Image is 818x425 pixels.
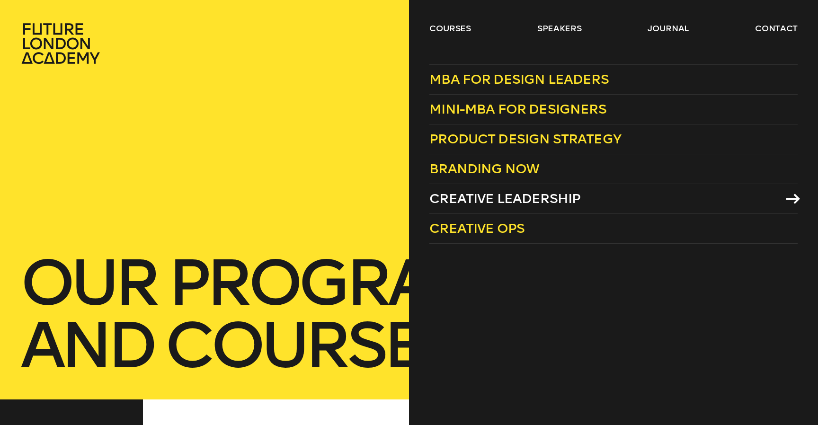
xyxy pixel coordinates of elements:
span: Creative Ops [429,221,525,236]
a: courses [429,23,471,34]
span: Creative Leadership [429,191,580,206]
a: contact [755,23,798,34]
a: Creative Leadership [429,184,798,214]
span: MBA for Design Leaders [429,71,609,87]
a: Product Design Strategy [429,124,798,154]
a: Branding Now [429,154,798,184]
a: Mini-MBA for Designers [429,95,798,124]
a: journal [648,23,689,34]
a: MBA for Design Leaders [429,64,798,95]
span: Product Design Strategy [429,131,621,147]
span: Branding Now [429,161,539,177]
span: Mini-MBA for Designers [429,101,606,117]
a: speakers [537,23,581,34]
a: Creative Ops [429,214,798,244]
